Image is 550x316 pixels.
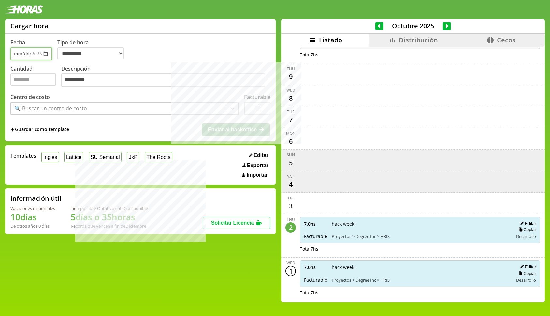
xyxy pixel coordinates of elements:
label: Centro de costo [10,93,50,101]
button: JxP [127,152,139,162]
span: Desarrollo [516,233,536,239]
div: 4 [285,179,296,190]
div: Tue [287,109,295,115]
div: 7 [285,115,296,125]
button: Ingles [41,152,59,162]
label: Fecha [10,39,25,46]
span: Templates [10,152,36,159]
select: Tipo de hora [57,47,124,59]
div: 5 [285,158,296,168]
div: Wed [286,260,295,266]
span: Desarrollo [516,277,536,283]
button: Editar [518,264,536,270]
span: +Guardar como template [10,126,69,133]
h1: 5 días o 35 horas [71,211,148,223]
label: Cantidad [10,65,61,89]
span: Cecos [497,36,515,44]
button: Copiar [516,271,536,276]
span: Exportar [247,163,268,168]
div: 1 [285,266,296,276]
div: scrollable content [281,47,545,301]
div: 2 [285,222,296,233]
span: Editar [253,152,268,158]
div: Fri [288,195,293,201]
button: Exportar [240,162,270,169]
span: Facturable [304,233,327,239]
b: Diciembre [125,223,146,229]
div: 🔍 Buscar un centro de costo [14,105,87,112]
button: The Roots [145,152,172,162]
label: Facturable [244,93,270,101]
div: De otros años: 0 días [10,223,55,229]
div: Mon [286,131,296,136]
div: 8 [285,93,296,103]
div: 6 [285,136,296,147]
span: + [10,126,14,133]
span: Listado [319,36,342,44]
span: Facturable [304,277,327,283]
button: Lattice [64,152,83,162]
button: Editar [247,152,270,159]
img: logotipo [5,5,43,14]
div: 3 [285,201,296,211]
span: Distribución [399,36,438,44]
div: Thu [287,217,295,222]
div: 9 [285,71,296,82]
div: Sat [287,174,294,179]
span: 7.0 hs [304,264,327,270]
button: SU Semanal [89,152,122,162]
input: Cantidad [10,73,56,86]
div: Recordá que vencen a fin de [71,223,148,229]
span: Proyectos > Degree Inc > HRIS [332,233,509,239]
div: Total 7 hs [300,246,540,252]
label: Tipo de hora [57,39,129,60]
h1: Cargar hora [10,22,49,30]
div: Tiempo Libre Optativo (TiLO) disponible [71,205,148,211]
span: hack week! [332,221,509,227]
div: Vacaciones disponibles [10,205,55,211]
h1: 10 días [10,211,55,223]
button: Copiar [516,227,536,232]
span: hack week! [332,264,509,270]
div: Total 7 hs [300,290,540,296]
span: 7.0 hs [304,221,327,227]
label: Descripción [61,65,270,89]
span: Octubre 2025 [383,22,443,30]
span: Importar [247,172,268,178]
div: Total 7 hs [300,52,540,58]
button: Editar [518,221,536,226]
div: Thu [287,66,295,71]
textarea: Descripción [61,73,265,87]
h2: Información útil [10,194,62,203]
div: Sun [287,152,295,158]
span: Solicitar Licencia [211,220,254,226]
button: Solicitar Licencia [203,217,270,229]
div: Wed [286,87,295,93]
span: Proyectos > Degree Inc > HRIS [332,277,509,283]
